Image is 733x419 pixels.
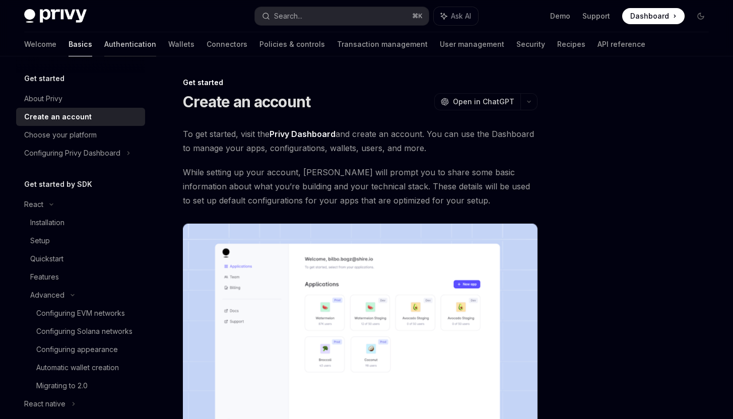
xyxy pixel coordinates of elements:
[337,32,428,56] a: Transaction management
[36,307,125,319] div: Configuring EVM networks
[16,108,145,126] a: Create an account
[24,198,43,211] div: React
[16,268,145,286] a: Features
[270,129,336,139] a: Privy Dashboard
[434,7,478,25] button: Ask AI
[630,11,669,21] span: Dashboard
[24,32,56,56] a: Welcome
[36,325,132,337] div: Configuring Solana networks
[16,377,145,395] a: Migrating to 2.0
[693,8,709,24] button: Toggle dark mode
[557,32,585,56] a: Recipes
[24,93,62,105] div: About Privy
[16,340,145,359] a: Configuring appearance
[24,398,65,410] div: React native
[30,289,64,301] div: Advanced
[16,250,145,268] a: Quickstart
[16,90,145,108] a: About Privy
[16,322,145,340] a: Configuring Solana networks
[183,165,538,207] span: While setting up your account, [PERSON_NAME] will prompt you to share some basic information abou...
[36,362,119,374] div: Automatic wallet creation
[207,32,247,56] a: Connectors
[24,73,64,85] h5: Get started
[69,32,92,56] a: Basics
[183,127,538,155] span: To get started, visit the and create an account. You can use the Dashboard to manage your apps, c...
[274,10,302,22] div: Search...
[183,93,310,111] h1: Create an account
[36,343,118,356] div: Configuring appearance
[597,32,645,56] a: API reference
[104,32,156,56] a: Authentication
[24,9,87,23] img: dark logo
[582,11,610,21] a: Support
[16,214,145,232] a: Installation
[183,78,538,88] div: Get started
[255,7,428,25] button: Search...⌘K
[24,129,97,141] div: Choose your platform
[434,93,520,110] button: Open in ChatGPT
[30,271,59,283] div: Features
[259,32,325,56] a: Policies & controls
[16,304,145,322] a: Configuring EVM networks
[24,147,120,159] div: Configuring Privy Dashboard
[412,12,423,20] span: ⌘ K
[168,32,194,56] a: Wallets
[453,97,514,107] span: Open in ChatGPT
[440,32,504,56] a: User management
[16,232,145,250] a: Setup
[516,32,545,56] a: Security
[622,8,685,24] a: Dashboard
[16,126,145,144] a: Choose your platform
[24,111,92,123] div: Create an account
[24,178,92,190] h5: Get started by SDK
[451,11,471,21] span: Ask AI
[30,253,63,265] div: Quickstart
[16,359,145,377] a: Automatic wallet creation
[30,217,64,229] div: Installation
[550,11,570,21] a: Demo
[36,380,88,392] div: Migrating to 2.0
[30,235,50,247] div: Setup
